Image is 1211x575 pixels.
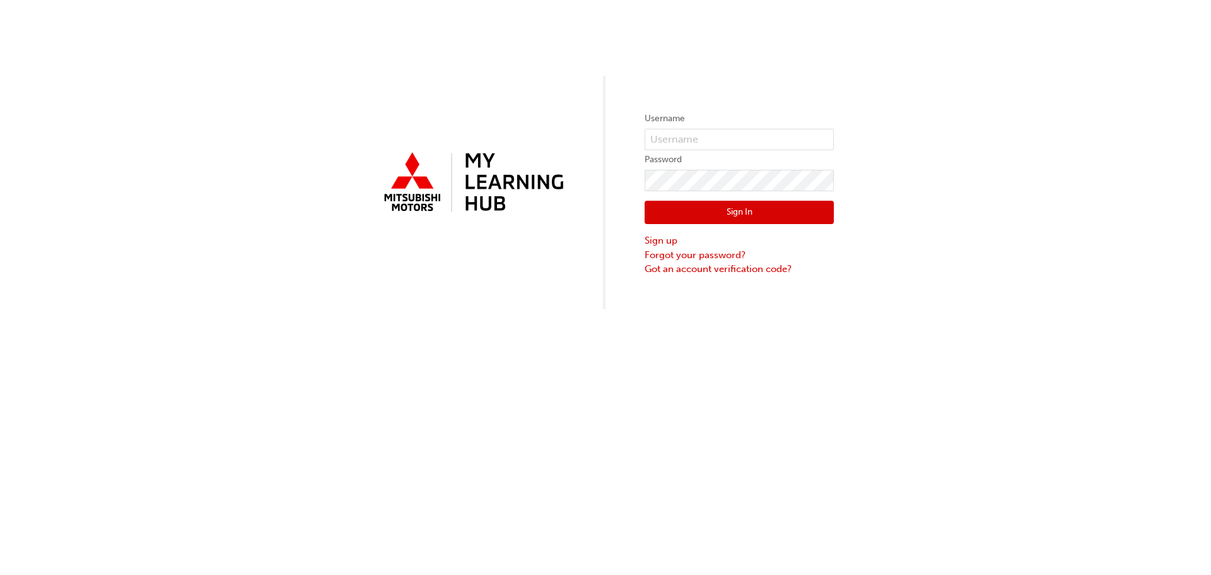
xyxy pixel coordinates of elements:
a: Sign up [645,234,834,248]
button: Sign In [645,201,834,225]
img: mmal [377,147,566,219]
a: Forgot your password? [645,248,834,263]
a: Got an account verification code? [645,262,834,276]
label: Username [645,111,834,126]
input: Username [645,129,834,150]
label: Password [645,152,834,167]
